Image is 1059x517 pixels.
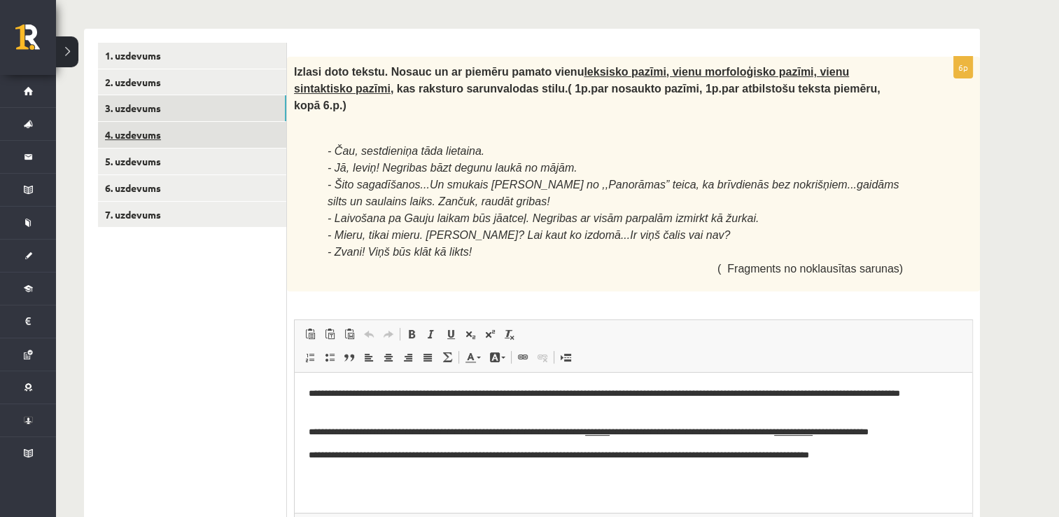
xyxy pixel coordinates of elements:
u: leksisko pazīmi, vienu morfoloģisko pazīmi, vienu sintaktisko pazīmi [294,66,849,95]
a: Insert/Remove Numbered List [300,348,320,366]
a: Block Quote [339,348,359,366]
a: 3. uzdevums [98,95,286,121]
span: - Laivošana pa Gauju laikam būs jāatceļ. Negribas ar visām parpalām izmirkt kā žurkai. [328,212,759,224]
span: Izlasi doto tekstu. Nosauc un ar piemēru pamato vienu , kas raksturo sarunvalodas stilu.( 1p.par ... [294,66,881,111]
a: Math [437,348,457,366]
p: 6p [953,56,973,78]
a: Link (Ctrl+K) [513,348,533,366]
a: Paste as plain text (Ctrl+Shift+V) [320,325,339,343]
a: Italic (Ctrl+I) [421,325,441,343]
span: - Zvani! Viņš būs klāt kā likts! [328,246,472,258]
span: - Jā, Ieviņ! Negribas bāzt degunu laukā no mājām. [328,162,577,174]
a: Text Colour [461,348,485,366]
span: - Šito sagadīšanos...Un smukais [PERSON_NAME] no ,,Panorāmas” teica, ka brīvdienās bez nokrišņiem... [328,179,899,207]
a: Align Right [398,348,418,366]
a: Bold (Ctrl+B) [402,325,421,343]
span: - Čau, sestdieniņa tāda lietaina. [328,145,484,157]
a: Subscript [461,325,480,343]
a: 1. uzdevums [98,43,286,69]
a: Paste (Ctrl+V) [300,325,320,343]
a: Background Colour [485,348,510,366]
a: Insert/Remove Bulleted List [320,348,339,366]
span: ( Fragments no noklausītas sarunas) [717,263,903,275]
a: 6. uzdevums [98,175,286,201]
a: Insert Page Break for Printing [556,348,575,366]
a: Centre [379,348,398,366]
a: Align Left [359,348,379,366]
a: Redo (Ctrl+Y) [379,325,398,343]
a: 2. uzdevums [98,69,286,95]
a: Superscript [480,325,500,343]
a: Underline (Ctrl+U) [441,325,461,343]
a: Justify [418,348,437,366]
iframe: Rich Text Editor, wiswyg-editor-user-answer-47433942084700 [295,373,972,513]
a: 4. uzdevums [98,122,286,148]
span: - Mieru, tikai mieru. [PERSON_NAME]? Lai kaut ko izdomā...Ir viņš čalis vai nav? [328,229,730,241]
a: Undo (Ctrl+Z) [359,325,379,343]
a: 7. uzdevums [98,202,286,228]
a: Remove Format [500,325,519,343]
a: Paste from Word [339,325,359,343]
a: Rīgas 1. Tālmācības vidusskola [15,25,56,60]
a: Unlink [533,348,552,366]
a: 5. uzdevums [98,149,286,174]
